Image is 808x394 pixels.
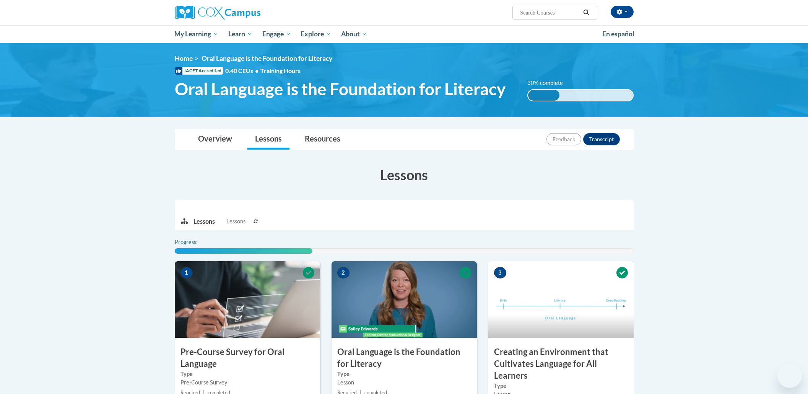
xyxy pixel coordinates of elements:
h3: Lessons [175,165,634,184]
span: Oral Language is the Foundation for Literacy [175,79,506,99]
a: My Learning [170,25,224,43]
a: Lessons [247,129,289,150]
span: Lessons [226,217,245,226]
a: About [336,25,372,43]
img: Course Image [488,261,634,338]
h3: Creating an Environment that Cultivates Language for All Learners [488,346,634,381]
h3: Pre-Course Survey for Oral Language [175,346,320,370]
iframe: Button to launch messaging window [777,363,802,388]
span: About [341,29,367,39]
input: Search Courses [519,8,580,17]
span: Engage [262,29,291,39]
a: Cox Campus [175,6,320,20]
span: IACET Accredited [175,67,223,75]
img: Cox Campus [175,6,260,20]
span: 0.40 CEUs [225,67,260,75]
label: Progress: [175,238,219,246]
a: Overview [190,129,240,150]
label: Type [494,382,628,390]
div: Lesson [337,378,471,387]
span: 3 [494,267,506,278]
h3: Oral Language is the Foundation for Literacy [332,346,477,370]
span: Learn [228,29,252,39]
button: Search [580,8,592,17]
a: Home [175,54,193,62]
span: Explore [301,29,331,39]
span: • [255,67,258,74]
div: Main menu [163,25,645,43]
button: Account Settings [611,6,634,18]
span: 2 [337,267,350,278]
a: Resources [297,129,348,150]
div: Pre-Course Survey [180,378,314,387]
img: Course Image [175,261,320,338]
p: Lessons [193,217,215,226]
span: En español [602,30,634,38]
a: Engage [257,25,296,43]
span: Oral Language is the Foundation for Literacy [202,54,332,62]
button: Feedback [546,133,581,145]
label: Type [337,370,471,378]
a: Learn [223,25,257,43]
img: Course Image [332,261,477,338]
button: Transcript [583,133,620,145]
span: My Learning [174,29,218,39]
a: En español [597,26,639,42]
span: Training Hours [260,67,301,74]
span: 1 [180,267,193,278]
label: 30% complete [527,79,571,87]
a: Explore [296,25,336,43]
label: Type [180,370,314,378]
div: 30% complete [528,90,559,101]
